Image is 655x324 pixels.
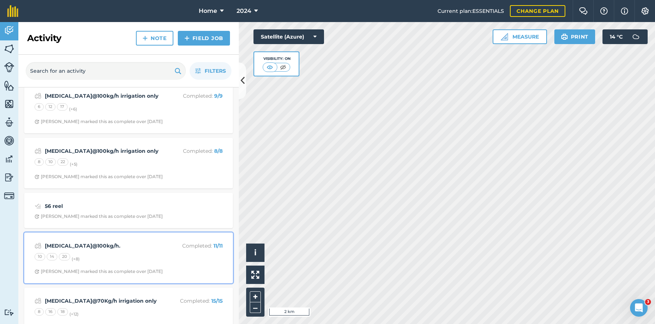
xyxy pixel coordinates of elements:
[164,242,223,250] p: Completed :
[253,29,324,44] button: Satellite (Azure)
[45,92,161,100] strong: [MEDICAL_DATA]@100kg/h irrigation only
[214,93,223,99] strong: 9 / 9
[29,87,228,129] a: [MEDICAL_DATA]@100kg/h irrigation onlyCompleted: 9/961217(+6)Clock with arrow pointing clockwise[...
[645,299,651,305] span: 3
[178,31,230,46] a: Field Job
[35,119,39,124] img: Clock with arrow pointing clockwise
[35,119,163,125] div: [PERSON_NAME] marked this as complete over [DATE]
[57,103,68,111] div: 17
[59,253,70,260] div: 20
[26,62,186,80] input: Search for an activity
[57,308,68,316] div: 18
[278,64,288,71] img: svg+xml;base64,PHN2ZyB4bWxucz0iaHR0cDovL3d3dy53My5vcmcvMjAwMC9zdmciIHdpZHRoPSI1MCIgaGVpZ2h0PSI0MC...
[45,297,161,305] strong: [MEDICAL_DATA]@70Kg/h irrigation only
[143,34,148,43] img: svg+xml;base64,PHN2ZyB4bWxucz0iaHR0cDovL3d3dy53My5vcmcvMjAwMC9zdmciIHdpZHRoPSIxNCIgaGVpZ2h0PSIyNC...
[45,147,161,155] strong: [MEDICAL_DATA]@100kg/h irrigation only
[35,296,42,305] img: svg+xml;base64,PD94bWwgdmVyc2lvbj0iMS4wIiBlbmNvZGluZz0idXRmLTgiPz4KPCEtLSBHZW5lcmF0b3I6IEFkb2JlIE...
[629,29,643,44] img: svg+xml;base64,PD94bWwgdmVyc2lvbj0iMS4wIiBlbmNvZGluZz0idXRmLTgiPz4KPCEtLSBHZW5lcmF0b3I6IEFkb2JlIE...
[45,158,56,166] div: 10
[510,5,565,17] a: Change plan
[438,7,504,15] span: Current plan : ESSENTIALS
[501,33,508,40] img: Ruler icon
[246,244,264,262] button: i
[164,147,223,155] p: Completed :
[263,56,291,62] div: Visibility: On
[45,103,55,111] div: 12
[35,269,163,274] div: [PERSON_NAME] marked this as complete over [DATE]
[211,298,223,304] strong: 15 / 15
[4,154,14,165] img: svg+xml;base64,PD94bWwgdmVyc2lvbj0iMS4wIiBlbmNvZGluZz0idXRmLTgiPz4KPCEtLSBHZW5lcmF0b3I6IEFkb2JlIE...
[190,62,231,80] button: Filters
[136,31,173,46] a: Note
[4,191,14,201] img: svg+xml;base64,PD94bWwgdmVyc2lvbj0iMS4wIiBlbmNvZGluZz0idXRmLTgiPz4KPCEtLSBHZW5lcmF0b3I6IEFkb2JlIE...
[561,32,568,41] img: svg+xml;base64,PHN2ZyB4bWxucz0iaHR0cDovL3d3dy53My5vcmcvMjAwMC9zdmciIHdpZHRoPSIxOSIgaGVpZ2h0PSIyNC...
[493,29,547,44] button: Measure
[213,242,223,249] strong: 11 / 11
[4,43,14,54] img: svg+xml;base64,PHN2ZyB4bWxucz0iaHR0cDovL3d3dy53My5vcmcvMjAwMC9zdmciIHdpZHRoPSI1NiIgaGVpZ2h0PSI2MC...
[174,66,181,75] img: svg+xml;base64,PHN2ZyB4bWxucz0iaHR0cDovL3d3dy53My5vcmcvMjAwMC9zdmciIHdpZHRoPSIxOSIgaGVpZ2h0PSIyNC...
[29,142,228,184] a: [MEDICAL_DATA]@100kg/h irrigation onlyCompleted: 8/881022(+5)Clock with arrow pointing clockwise[...
[641,7,649,15] img: A cog icon
[27,32,61,44] h2: Activity
[35,213,163,219] div: [PERSON_NAME] marked this as complete over [DATE]
[4,80,14,91] img: svg+xml;base64,PHN2ZyB4bWxucz0iaHR0cDovL3d3dy53My5vcmcvMjAwMC9zdmciIHdpZHRoPSI1NiIgaGVpZ2h0PSI2MC...
[45,242,161,250] strong: [MEDICAL_DATA]@100kg/h.
[164,92,223,100] p: Completed :
[254,248,256,257] span: i
[35,91,42,100] img: svg+xml;base64,PD94bWwgdmVyc2lvbj0iMS4wIiBlbmNvZGluZz0idXRmLTgiPz4KPCEtLSBHZW5lcmF0b3I6IEFkb2JlIE...
[250,302,261,313] button: –
[4,25,14,36] img: svg+xml;base64,PD94bWwgdmVyc2lvbj0iMS4wIiBlbmNvZGluZz0idXRmLTgiPz4KPCEtLSBHZW5lcmF0b3I6IEFkb2JlIE...
[250,291,261,302] button: +
[4,172,14,183] img: svg+xml;base64,PD94bWwgdmVyc2lvbj0iMS4wIiBlbmNvZGluZz0idXRmLTgiPz4KPCEtLSBHZW5lcmF0b3I6IEFkb2JlIE...
[35,147,42,155] img: svg+xml;base64,PD94bWwgdmVyc2lvbj0iMS4wIiBlbmNvZGluZz0idXRmLTgiPz4KPCEtLSBHZW5lcmF0b3I6IEFkb2JlIE...
[72,256,80,262] small: (+ 8 )
[35,308,44,316] div: 8
[205,67,226,75] span: Filters
[69,107,77,112] small: (+ 6 )
[70,162,78,167] small: (+ 5 )
[35,158,44,166] div: 8
[45,308,56,316] div: 16
[184,34,190,43] img: svg+xml;base64,PHN2ZyB4bWxucz0iaHR0cDovL3d3dy53My5vcmcvMjAwMC9zdmciIHdpZHRoPSIxNCIgaGVpZ2h0PSIyNC...
[57,158,68,166] div: 22
[251,271,259,279] img: Four arrows, one pointing top left, one top right, one bottom right and the last bottom left
[199,7,217,15] span: Home
[214,148,223,154] strong: 8 / 8
[35,253,45,260] div: 10
[35,103,44,111] div: 6
[610,29,623,44] span: 14 ° C
[47,253,57,260] div: 14
[237,7,251,15] span: 2024
[554,29,595,44] button: Print
[265,64,274,71] img: svg+xml;base64,PHN2ZyB4bWxucz0iaHR0cDovL3d3dy53My5vcmcvMjAwMC9zdmciIHdpZHRoPSI1MCIgaGVpZ2h0PSI0MC...
[600,7,608,15] img: A question mark icon
[4,117,14,128] img: svg+xml;base64,PD94bWwgdmVyc2lvbj0iMS4wIiBlbmNvZGluZz0idXRmLTgiPz4KPCEtLSBHZW5lcmF0b3I6IEFkb2JlIE...
[630,299,648,317] iframe: Intercom live chat
[4,98,14,109] img: svg+xml;base64,PHN2ZyB4bWxucz0iaHR0cDovL3d3dy53My5vcmcvMjAwMC9zdmciIHdpZHRoPSI1NiIgaGVpZ2h0PSI2MC...
[164,297,223,305] p: Completed :
[35,214,39,219] img: Clock with arrow pointing clockwise
[35,174,163,180] div: [PERSON_NAME] marked this as complete over [DATE]
[621,7,628,15] img: svg+xml;base64,PHN2ZyB4bWxucz0iaHR0cDovL3d3dy53My5vcmcvMjAwMC9zdmciIHdpZHRoPSIxNyIgaGVpZ2h0PSIxNy...
[29,237,228,279] a: [MEDICAL_DATA]@100kg/h.Completed: 11/11101420(+8)Clock with arrow pointing clockwise[PERSON_NAME]...
[579,7,588,15] img: Two speech bubbles overlapping with the left bubble in the forefront
[45,202,161,210] strong: 56 reel
[4,62,14,72] img: svg+xml;base64,PD94bWwgdmVyc2lvbj0iMS4wIiBlbmNvZGluZz0idXRmLTgiPz4KPCEtLSBHZW5lcmF0b3I6IEFkb2JlIE...
[35,269,39,274] img: Clock with arrow pointing clockwise
[29,197,228,224] a: 56 reelClock with arrow pointing clockwise[PERSON_NAME] marked this as complete over [DATE]
[602,29,648,44] button: 14 °C
[7,5,18,17] img: fieldmargin Logo
[35,241,42,250] img: svg+xml;base64,PD94bWwgdmVyc2lvbj0iMS4wIiBlbmNvZGluZz0idXRmLTgiPz4KPCEtLSBHZW5lcmF0b3I6IEFkb2JlIE...
[4,135,14,146] img: svg+xml;base64,PD94bWwgdmVyc2lvbj0iMS4wIiBlbmNvZGluZz0idXRmLTgiPz4KPCEtLSBHZW5lcmF0b3I6IEFkb2JlIE...
[69,312,79,317] small: (+ 12 )
[35,174,39,179] img: Clock with arrow pointing clockwise
[35,202,42,210] img: svg+xml;base64,PD94bWwgdmVyc2lvbj0iMS4wIiBlbmNvZGluZz0idXRmLTgiPz4KPCEtLSBHZW5lcmF0b3I6IEFkb2JlIE...
[4,309,14,316] img: svg+xml;base64,PD94bWwgdmVyc2lvbj0iMS4wIiBlbmNvZGluZz0idXRmLTgiPz4KPCEtLSBHZW5lcmF0b3I6IEFkb2JlIE...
